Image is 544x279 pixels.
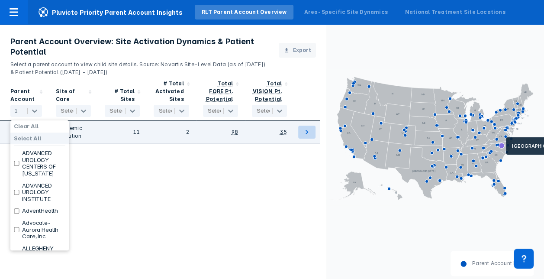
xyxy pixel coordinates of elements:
div: 98 [231,128,238,136]
div: Sort [245,76,294,121]
div: Sort [147,76,196,121]
div: Academic Institution [56,124,91,140]
div: Contact Support [514,249,534,269]
div: Sort [98,76,147,121]
div: Sort [196,76,245,121]
p: Select a parent account to view child site details. Source: Novartis Site-Level Data (as of [DATE... [10,57,268,76]
button: Export [279,43,316,58]
label: Select All [14,135,41,142]
label: ADVANCED UROLOGY CENTERS OF [US_STATE] [22,150,65,177]
a: National Treatment Site Locations [398,5,512,19]
div: # Total Activated Sites [154,80,183,103]
h3: Parent Account Overview: Site Activation Dynamics & Patient Potential [10,36,268,57]
label: ALLEGHENY HEALTH NETWORK [22,245,65,266]
span: Pluvicto Priority Parent Account Insights [28,7,193,17]
label: Clear All [14,123,39,130]
a: Area-Specific Site Dynamics [297,5,394,19]
div: 35 [280,128,287,136]
div: Total FORE Pt. Potential [206,80,233,102]
div: National Treatment Site Locations [405,8,505,16]
a: RLT Parent Account Overview [195,5,293,19]
div: RLT Parent Account Overview [202,8,286,16]
div: 2 [154,124,189,140]
div: Site of Care [56,88,86,103]
div: Sort [49,76,98,121]
div: Area-Specific Site Dynamics [304,8,387,16]
span: Export [293,46,311,54]
div: Parent Account [10,88,37,103]
div: Total VISION Pt. Potential [253,80,282,102]
label: ADVANCED UROLOGY INSTITUTE [22,182,65,203]
label: AdventHealth [22,208,58,214]
div: 11 [105,124,140,140]
div: 1 selected [14,107,18,114]
div: # Total Sites [105,88,135,103]
label: Advocate-Aurora Health Care, Inc [22,220,65,240]
dd: Parent Account HQ [467,260,521,267]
